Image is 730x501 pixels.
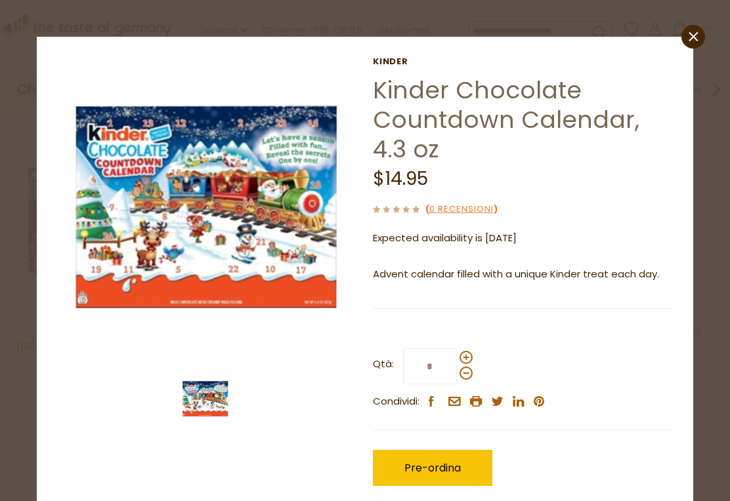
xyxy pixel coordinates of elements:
[373,266,674,283] p: Advent calendar filled with a unique Kinder treat each day.
[179,372,232,425] img: Kinder Chocolate Countdown Calendar
[373,73,639,166] a: Kinder Chocolate Countdown Calendar, 4.3 oz
[373,230,674,247] p: Expected availability is [DATE]
[425,203,498,215] span: ( )
[373,356,394,372] strong: Qtà:
[373,393,419,410] span: Condividi:
[373,166,428,191] span: $14.95
[429,203,494,216] a: 0 recensioni
[56,56,358,357] img: Kinder Chocolate Countdown Calendar
[373,56,674,67] a: Kinder
[373,450,492,486] button: Pre-ordina
[403,348,457,384] input: Qtà:
[404,460,461,475] span: Pre-ordina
